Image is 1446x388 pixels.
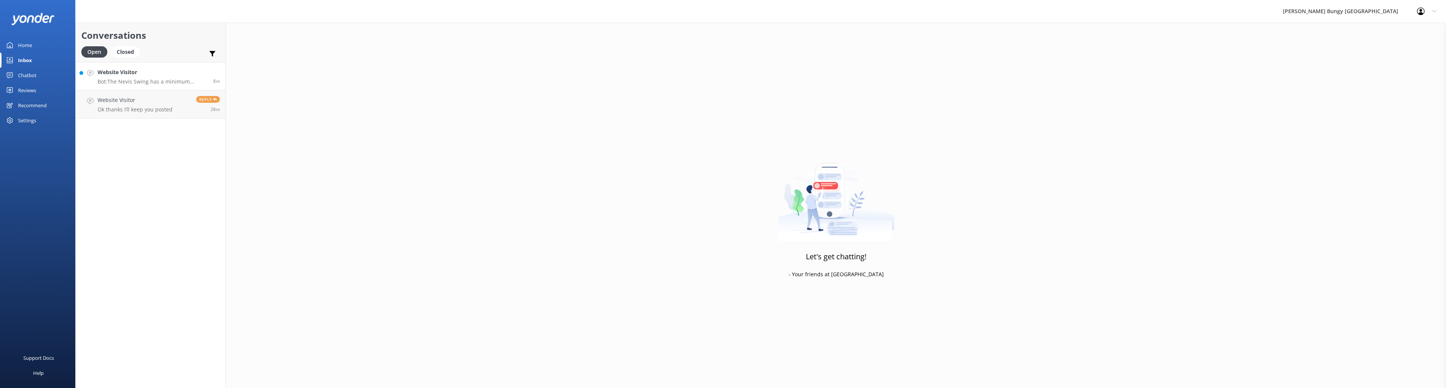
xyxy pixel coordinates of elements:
[11,13,55,25] img: yonder-white-logo.png
[196,96,220,103] span: Reply
[18,38,32,53] div: Home
[18,68,37,83] div: Chatbot
[806,251,866,263] h3: Let's get chatting!
[23,350,54,365] div: Support Docs
[33,365,44,380] div: Help
[81,28,220,43] h2: Conversations
[210,106,220,113] span: Sep 14 2025 09:41am (UTC +12:00) Pacific/Auckland
[76,62,226,90] a: Website VisitorBot:The Nevis Swing has a minimum weight requirement of 35kg. The max weight is 16...
[18,113,36,128] div: Settings
[18,83,36,98] div: Reviews
[111,46,140,58] div: Closed
[76,90,226,119] a: Website VisitorOk thanks I’ll keep you postedReply28m
[789,270,884,278] p: - Your friends at [GEOGRAPHIC_DATA]
[98,106,172,113] p: Ok thanks I’ll keep you posted
[98,78,207,85] p: Bot: The Nevis Swing has a minimum weight requirement of 35kg. The max weight is 160kg if you're ...
[81,47,111,56] a: Open
[111,47,143,56] a: Closed
[18,53,32,68] div: Inbox
[98,96,172,104] h4: Website Visitor
[81,46,107,58] div: Open
[778,147,894,241] img: artwork of a man stealing a conversation from at giant smartphone
[98,68,207,76] h4: Website Visitor
[18,98,47,113] div: Recommend
[213,78,220,84] span: Sep 14 2025 10:02am (UTC +12:00) Pacific/Auckland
